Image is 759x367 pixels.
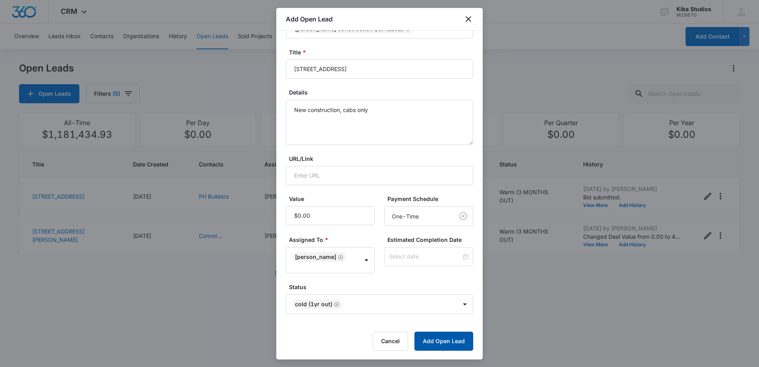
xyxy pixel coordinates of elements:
label: Status [289,283,476,291]
textarea: New construction, cabs only [286,100,473,145]
label: Payment Schedule [387,195,476,203]
label: Value [289,195,378,203]
label: URL/Link [289,155,476,163]
div: [PERSON_NAME] [295,254,336,260]
div: Cold (1YR OUT) [295,301,332,307]
button: close [464,14,473,24]
input: Enter URL [286,166,473,185]
label: Estimated Completion Date [387,236,476,244]
label: Title [289,48,476,56]
label: Assigned To [289,236,378,244]
h1: Add Open Lead [286,14,333,24]
div: Remove Cold (1YR OUT) [332,301,339,307]
label: Details [289,88,476,97]
input: Select date [389,252,461,261]
button: Cancel [373,332,408,351]
input: Title [286,60,473,79]
button: Clear [457,210,470,222]
button: Add Open Lead [414,332,473,351]
div: Remove Skelton Construction (ID:41201) [403,26,410,31]
div: Remove Grant Ketcham [336,254,343,260]
input: Value [286,206,375,225]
